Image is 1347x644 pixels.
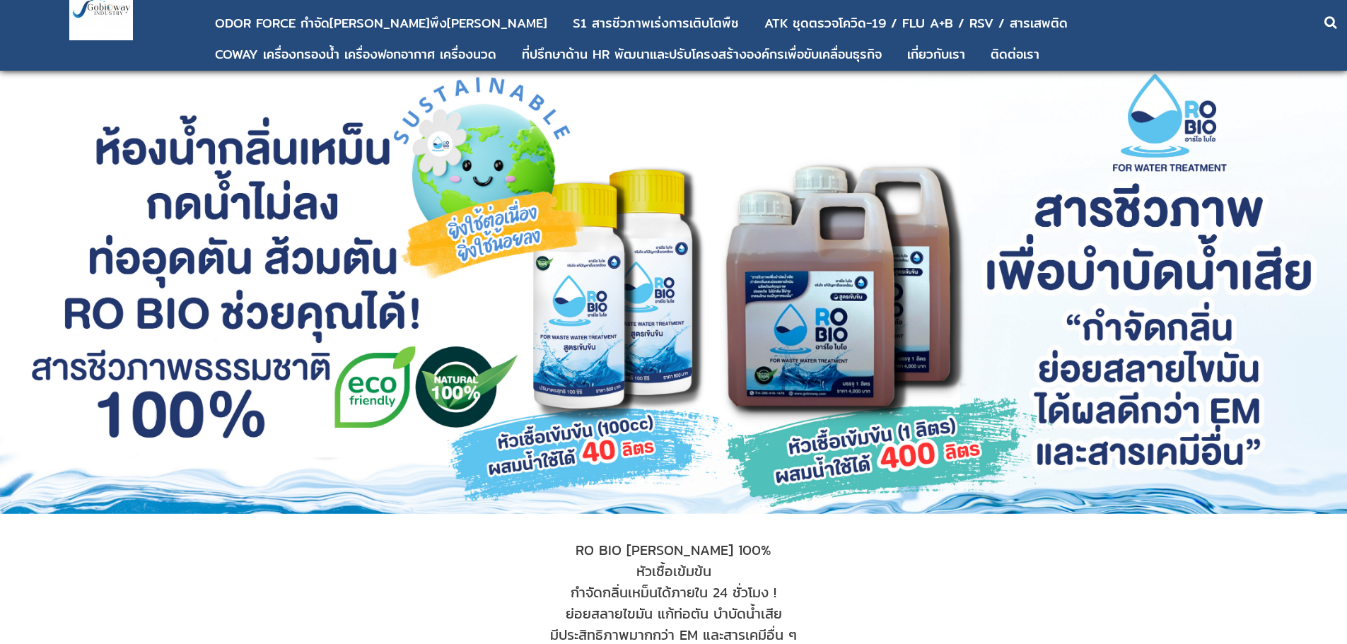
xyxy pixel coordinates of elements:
div: ODOR FORCE กำจัด[PERSON_NAME]พึง[PERSON_NAME] [215,17,547,30]
a: ที่ปรึกษาด้าน HR พัฒนาและปรับโครงสร้างองค์กรเพื่อขับเคลื่อนธุรกิจ [522,41,882,68]
a: ODOR FORCE กำจัด[PERSON_NAME]พึง[PERSON_NAME] [215,10,547,37]
a: S1 สารชีวภาพเร่งการเติบโตพืช [573,10,739,37]
div: RO BIO [PERSON_NAME] 100% หัวเชื้อเข้มข้น [145,539,1201,582]
a: ATK ชุดตรวจโควิด-19 / FLU A+B / RSV / สารเสพติด [764,10,1068,37]
a: COWAY เครื่องกรองน้ำ เครื่องฟอกอากาศ เครื่องนวด [215,41,496,68]
div: ติดต่อเรา [991,48,1039,61]
div: ย่อยสลายไขมัน แก้ท่อตัน บำบัดน้ำเสีย [145,603,1201,624]
div: S1 สารชีวภาพเร่งการเติบโตพืช [573,17,739,30]
div: กำจัดกลิ่นเหม็นได้ภายใน 24 ชั่วโมง ! [145,582,1201,603]
div: เกี่ยวกับเรา [907,48,965,61]
a: ติดต่อเรา [991,41,1039,68]
div: ที่ปรึกษาด้าน HR พัฒนาและปรับโครงสร้างองค์กรเพื่อขับเคลื่อนธุรกิจ [522,48,882,61]
div: COWAY เครื่องกรองน้ำ เครื่องฟอกอากาศ เครื่องนวด [215,48,496,61]
div: ATK ชุดตรวจโควิด-19 / FLU A+B / RSV / สารเสพติด [764,17,1068,30]
a: เกี่ยวกับเรา [907,41,965,68]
